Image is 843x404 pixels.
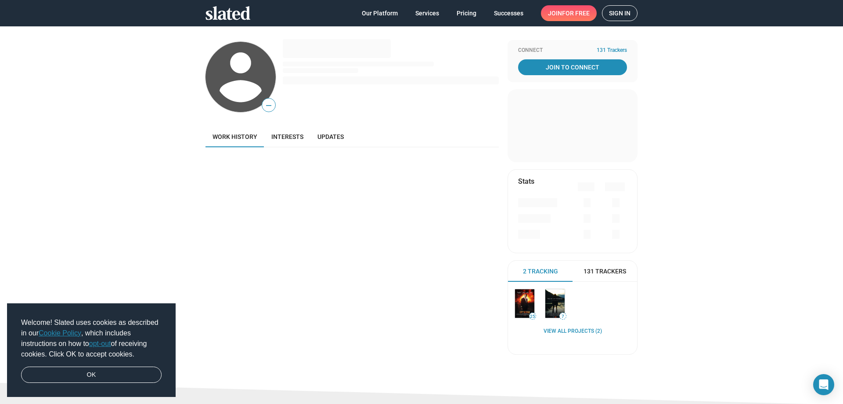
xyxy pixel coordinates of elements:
[518,47,627,54] div: Connect
[541,5,597,21] a: Joinfor free
[362,5,398,21] span: Our Platform
[457,5,476,21] span: Pricing
[264,126,310,147] a: Interests
[518,59,627,75] a: Join To Connect
[518,177,534,186] mat-card-title: Stats
[310,126,351,147] a: Updates
[21,317,162,360] span: Welcome! Slated uses cookies as described in our , which includes instructions on how to of recei...
[813,374,834,395] div: Open Intercom Messenger
[609,6,630,21] span: Sign in
[597,47,627,54] span: 131 Trackers
[548,5,590,21] span: Join
[523,267,558,276] span: 2 Tracking
[584,267,626,276] span: 131 Trackers
[213,133,257,140] span: Work history
[487,5,530,21] a: Successes
[545,289,565,318] img: Those Left Behind
[560,314,566,319] span: 7
[262,100,275,111] span: —
[415,5,439,21] span: Services
[205,126,264,147] a: Work history
[602,5,638,21] a: Sign in
[271,133,303,140] span: Interests
[515,289,534,318] img: Left Behind
[513,288,536,320] a: Left Behind
[544,328,602,335] a: View all Projects (2)
[89,340,111,347] a: opt-out
[21,367,162,383] a: dismiss cookie message
[39,329,81,337] a: Cookie Policy
[494,5,523,21] span: Successes
[317,133,344,140] span: Updates
[408,5,446,21] a: Services
[562,5,590,21] span: for free
[7,303,176,397] div: cookieconsent
[450,5,483,21] a: Pricing
[544,288,566,320] a: Those Left Behind
[355,5,405,21] a: Our Platform
[520,59,625,75] span: Join To Connect
[530,314,536,319] span: 25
